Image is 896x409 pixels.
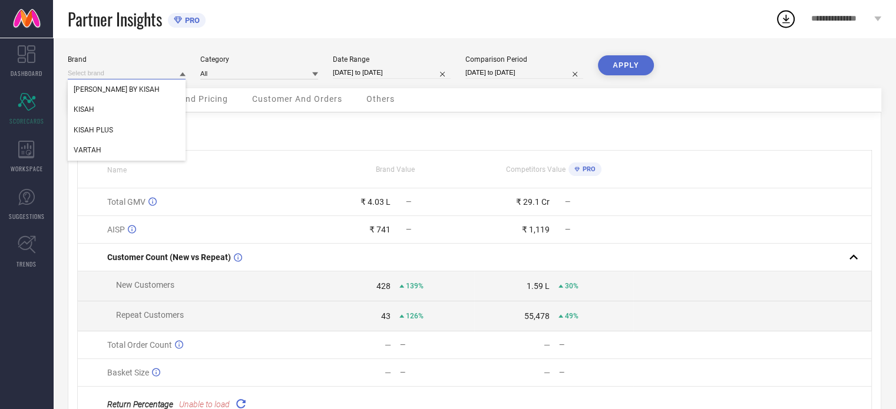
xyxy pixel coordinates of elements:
[465,55,583,64] div: Comparison Period
[333,66,451,79] input: Select date range
[376,281,391,291] div: 428
[74,85,160,94] span: [PERSON_NAME] BY KISAH
[598,55,654,75] button: APPLY
[9,117,44,125] span: SCORECARDS
[68,7,162,31] span: Partner Insights
[116,310,184,320] span: Repeat Customers
[381,311,391,321] div: 43
[179,400,230,409] span: Unable to load
[11,164,43,173] span: WORKSPACE
[506,165,566,174] span: Competitors Value
[107,225,125,234] span: AISP
[565,312,578,320] span: 49%
[544,368,550,377] div: —
[406,225,411,234] span: —
[361,197,391,207] div: ₹ 4.03 L
[775,8,796,29] div: Open download list
[527,281,550,291] div: 1.59 L
[366,94,395,104] span: Others
[376,165,415,174] span: Brand Value
[68,79,186,99] div: AMODH BY KISAH
[11,69,42,78] span: DASHBOARD
[565,225,570,234] span: —
[16,260,37,268] span: TRENDS
[385,340,391,350] div: —
[74,105,94,114] span: KISAH
[580,165,596,173] span: PRO
[400,368,474,377] div: —
[107,252,231,262] span: Customer Count (New vs Repeat)
[182,16,200,25] span: PRO
[200,55,318,64] div: Category
[116,280,174,290] span: New Customers
[559,368,633,377] div: —
[252,94,342,104] span: Customer And Orders
[74,126,113,134] span: KISAH PLUS
[107,340,172,350] span: Total Order Count
[565,198,570,206] span: —
[68,99,186,119] div: KISAH
[516,197,550,207] div: ₹ 29.1 Cr
[544,340,550,350] div: —
[369,225,391,234] div: ₹ 741
[68,140,186,160] div: VARTAH
[333,55,451,64] div: Date Range
[68,67,186,79] input: Select brand
[107,197,146,207] span: Total GMV
[565,282,578,290] span: 30%
[68,55,186,64] div: Brand
[9,212,45,221] span: SUGGESTIONS
[559,341,633,349] div: —
[406,282,424,290] span: 139%
[107,400,173,409] span: Return Percentage
[68,120,186,140] div: KISAH PLUS
[406,198,411,206] span: —
[465,66,583,79] input: Select comparison period
[524,311,550,321] div: 55,478
[77,121,872,135] div: Metrics
[107,166,127,174] span: Name
[406,312,424,320] span: 126%
[522,225,550,234] div: ₹ 1,119
[107,368,149,377] span: Basket Size
[400,341,474,349] div: —
[385,368,391,377] div: —
[74,146,101,154] span: VARTAH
